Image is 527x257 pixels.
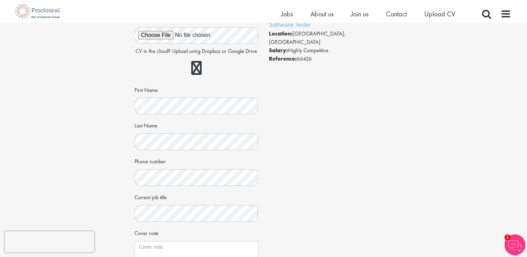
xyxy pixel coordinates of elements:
[5,231,94,252] iframe: reCAPTCHA
[310,9,334,18] a: About us
[504,234,510,240] span: 1
[269,55,393,63] li: 66426
[269,47,288,54] strong: Salary:
[134,47,258,55] p: CV in the cloud? Upload using Dropbox or Google Drive
[269,46,393,55] li: Highly Competitive
[134,191,167,202] label: Current job title
[504,234,525,255] img: Chatbot
[269,30,393,46] li: [GEOGRAPHIC_DATA], [GEOGRAPHIC_DATA]
[134,227,158,237] label: Cover note
[134,155,166,166] label: Phone number
[424,9,455,18] a: Upload CV
[134,84,158,94] label: First Name
[351,9,369,18] a: Join us
[269,20,311,29] a: Software Tester
[386,9,407,18] a: Contact
[269,30,293,37] strong: Location:
[269,55,297,62] strong: Reference:
[281,9,293,18] a: Jobs
[134,119,157,130] label: Last Name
